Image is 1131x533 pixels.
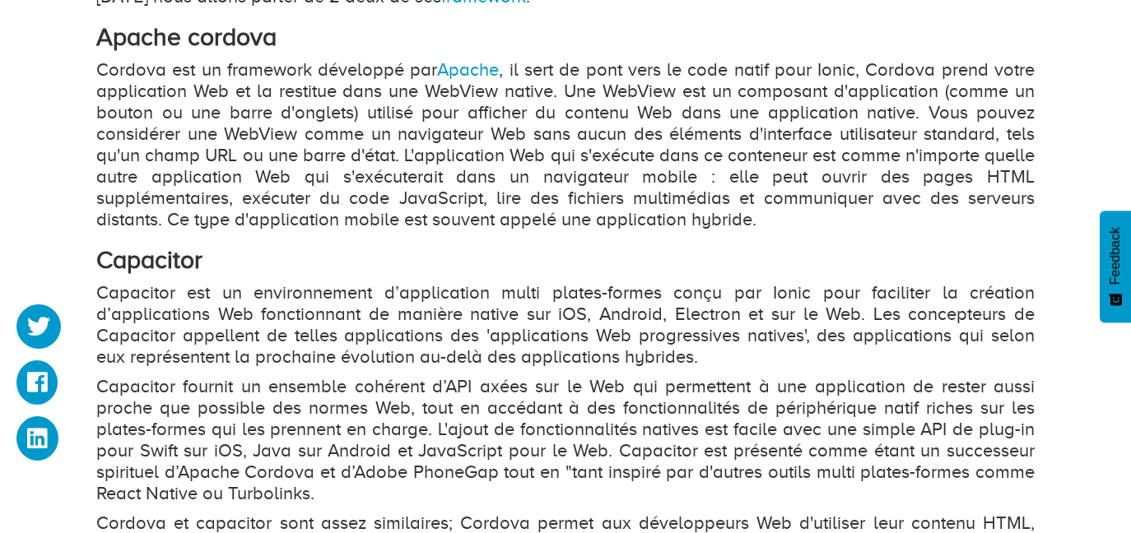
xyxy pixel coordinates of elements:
strong: Capacitor [96,246,202,274]
strong: Apache cordova [96,23,277,51]
span: Feedback [1108,227,1123,285]
a: Apache [437,59,499,80]
p: Cordova est un framework développé par , il sert de pont vers le code natif pour Ionic, Cordova p... [96,59,1035,230]
p: Capacitor est un environnement d’application multi plates-formes conçu par Ionic pour faciliter l... [96,282,1035,368]
p: Capacitor fournit un ensemble cohérent d’API axées sur le Web qui permettent à une application de... [96,376,1035,504]
button: Feedback - Afficher l’enquête [1100,211,1131,322]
